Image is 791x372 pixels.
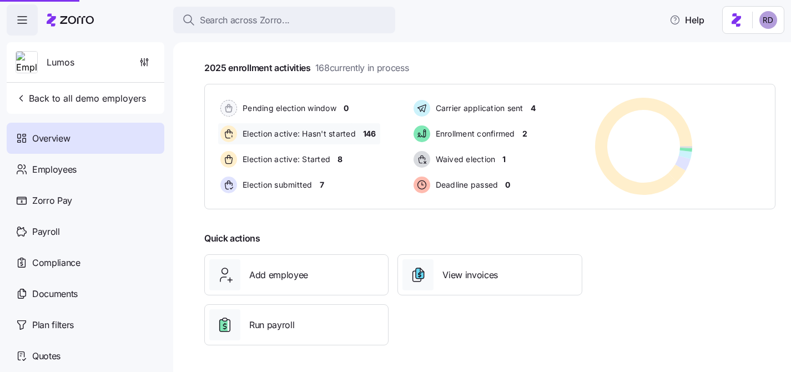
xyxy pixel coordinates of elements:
img: Employer logo [16,52,37,74]
span: Documents [32,287,78,301]
span: 7 [320,179,324,190]
span: Compliance [32,256,80,270]
span: Carrier application sent [432,103,523,114]
span: Overview [32,132,70,145]
span: Zorro Pay [32,194,72,208]
a: Compliance [7,247,164,278]
span: Search across Zorro... [200,13,290,27]
span: Help [669,13,704,27]
a: Payroll [7,216,164,247]
a: Zorro Pay [7,185,164,216]
span: 1 [502,154,506,165]
span: 4 [531,103,536,114]
span: 2025 enrollment activities [204,61,409,75]
span: Election active: Started [239,154,330,165]
button: Back to all demo employers [11,87,150,109]
span: Quick actions [204,232,260,245]
span: Quotes [32,349,61,363]
span: 146 [363,128,376,139]
span: Back to all demo employers [16,92,146,105]
span: Employees [32,163,77,177]
span: 2 [522,128,527,139]
span: Lumos [47,56,74,69]
span: Waived election [432,154,496,165]
a: Quotes [7,340,164,371]
span: Run payroll [249,318,294,332]
a: Plan filters [7,309,164,340]
span: 8 [337,154,342,165]
span: Plan filters [32,318,74,332]
span: Election submitted [239,179,313,190]
span: 168 currently in process [315,61,409,75]
img: 6d862e07fa9c5eedf81a4422c42283ac [759,11,777,29]
span: View invoices [442,268,498,282]
span: Election active: Hasn't started [239,128,356,139]
span: Add employee [249,268,308,282]
span: Deadline passed [432,179,498,190]
span: Pending election window [239,103,336,114]
button: Search across Zorro... [173,7,395,33]
a: Documents [7,278,164,309]
a: Employees [7,154,164,185]
span: Payroll [32,225,60,239]
span: 0 [344,103,349,114]
span: Enrollment confirmed [432,128,515,139]
button: Help [661,9,713,31]
span: 0 [505,179,510,190]
a: Overview [7,123,164,154]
